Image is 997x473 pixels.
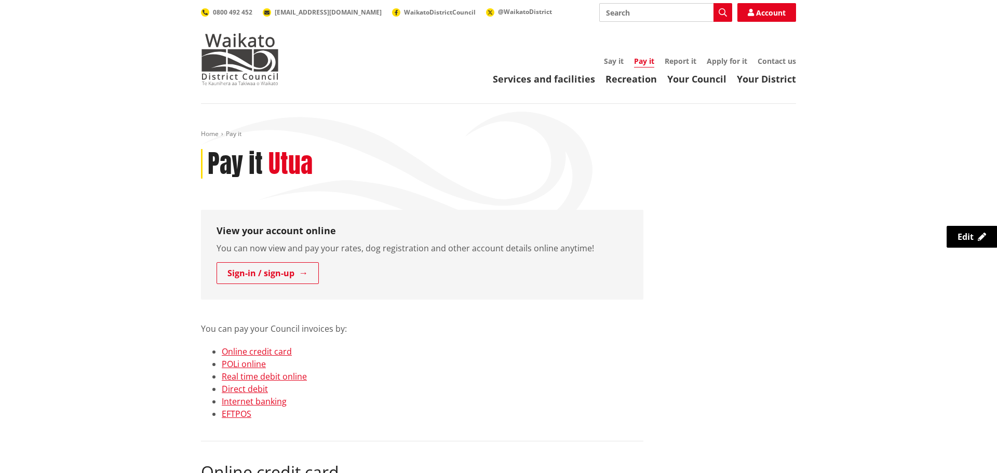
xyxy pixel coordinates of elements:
[201,33,279,85] img: Waikato District Council - Te Kaunihera aa Takiwaa o Waikato
[486,7,552,16] a: @WaikatoDistrict
[222,371,307,382] a: Real time debit online
[222,408,251,420] a: EFTPOS
[665,56,696,66] a: Report it
[217,262,319,284] a: Sign-in / sign-up
[201,130,796,139] nav: breadcrumb
[947,226,997,248] a: Edit
[268,149,313,179] h2: Utua
[217,225,628,237] h3: View your account online
[222,396,287,407] a: Internet banking
[667,73,726,85] a: Your Council
[737,3,796,22] a: Account
[958,231,974,242] span: Edit
[201,129,219,138] a: Home
[758,56,796,66] a: Contact us
[605,73,657,85] a: Recreation
[222,358,266,370] a: POLi online
[634,56,654,67] a: Pay it
[604,56,624,66] a: Say it
[737,73,796,85] a: Your District
[226,129,241,138] span: Pay it
[208,149,263,179] h1: Pay it
[707,56,747,66] a: Apply for it
[201,310,643,335] p: You can pay your Council invoices by:
[404,8,476,17] span: WaikatoDistrictCouncil
[493,73,595,85] a: Services and facilities
[275,8,382,17] span: [EMAIL_ADDRESS][DOMAIN_NAME]
[498,7,552,16] span: @WaikatoDistrict
[217,242,628,254] p: You can now view and pay your rates, dog registration and other account details online anytime!
[599,3,732,22] input: Search input
[213,8,252,17] span: 0800 492 452
[392,8,476,17] a: WaikatoDistrictCouncil
[263,8,382,17] a: [EMAIL_ADDRESS][DOMAIN_NAME]
[222,346,292,357] a: Online credit card
[222,383,268,395] a: Direct debit
[201,8,252,17] a: 0800 492 452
